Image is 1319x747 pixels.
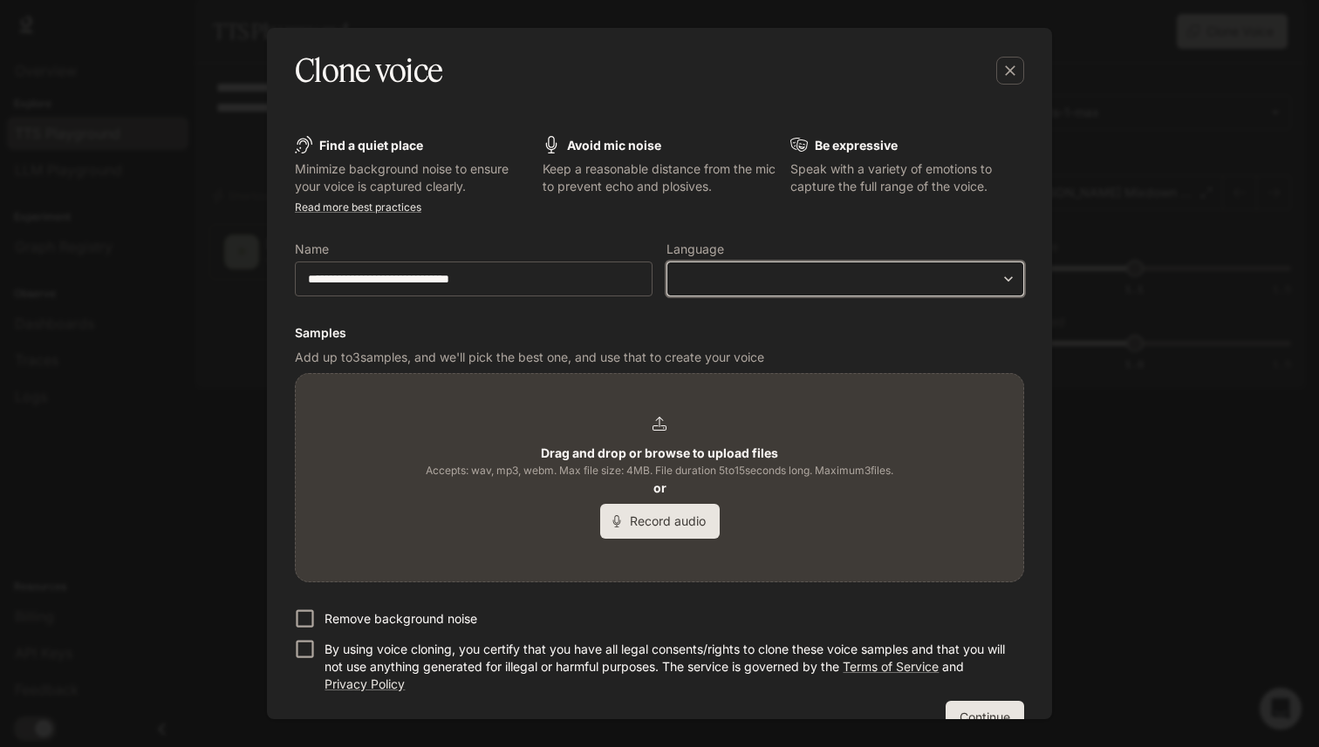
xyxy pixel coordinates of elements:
[600,504,720,539] button: Record audio
[426,462,893,479] span: Accepts: wav, mp3, webm. Max file size: 4MB. File duration 5 to 15 seconds long. Maximum 3 files.
[325,676,405,691] a: Privacy Policy
[295,243,329,255] p: Name
[946,701,1024,736] button: Continue
[325,641,1010,693] p: By using voice cloning, you certify that you have all legal consents/rights to clone these voice ...
[295,349,1024,366] p: Add up to 3 samples, and we'll pick the best one, and use that to create your voice
[325,610,477,628] p: Remove background noise
[319,138,423,153] b: Find a quiet place
[815,138,898,153] b: Be expressive
[541,445,778,460] b: Drag and drop or browse to upload files
[653,480,666,495] b: or
[790,160,1024,195] p: Speak with a variety of emotions to capture the full range of the voice.
[543,160,776,195] p: Keep a reasonable distance from the mic to prevent echo and plosives.
[295,49,442,92] h5: Clone voice
[295,160,529,195] p: Minimize background noise to ensure your voice is captured clearly.
[295,324,1024,342] h6: Samples
[843,659,939,674] a: Terms of Service
[295,200,421,214] a: Read more best practices
[666,243,724,255] p: Language
[667,270,1023,288] div: ​
[567,138,661,153] b: Avoid mic noise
